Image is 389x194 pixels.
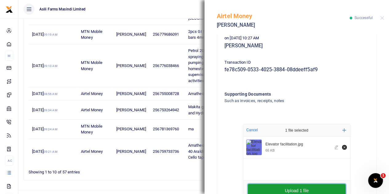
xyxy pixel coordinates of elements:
[265,142,331,147] div: Elevator facilitation.jpg
[265,148,275,152] div: 66 KB
[6,6,13,13] img: logo-small
[246,140,262,155] img: Elevator facilitation.jpg
[224,59,369,66] p: Transaction ID
[153,32,179,37] span: 256779686091
[381,173,386,178] span: 1
[153,149,179,154] span: 256759733736
[29,166,172,175] div: Showing 1 to 10 of 57 entries
[32,63,57,68] span: [DATE]
[188,91,242,96] span: Amatheon chemical spray suit
[116,32,146,37] span: [PERSON_NAME]
[44,109,58,112] small: 09:34 AM
[81,29,102,40] span: MTN Mobile Money
[188,29,240,40] span: 2pcs GI Pipe 2inch and Angle bars 4mm 2pcs
[44,150,58,153] small: 09:21 AM
[81,124,102,135] span: MTN Mobile Money
[188,4,238,21] span: Assorted materials for store and kitchen repairs in [GEOGRAPHIC_DATA]
[44,64,58,68] small: 09:10 AM
[5,51,13,61] li: M
[355,16,373,20] span: Successful
[333,144,340,151] button: Edit file Elevator facilitation.jpg
[32,149,57,154] span: [DATE]
[81,60,102,71] span: MTN Mobile Money
[5,156,13,166] li: Ac
[32,127,57,131] span: [DATE]
[116,127,146,131] span: [PERSON_NAME]
[32,108,57,112] span: [DATE]
[153,108,179,112] span: 256753264942
[81,108,103,112] span: Airtel Money
[188,127,194,131] span: ma
[153,127,179,131] span: 256781369760
[44,92,58,96] small: 08:56 AM
[368,173,383,188] iframe: Intercom live chat
[380,16,384,20] button: Close
[224,67,369,73] h5: fe78c509-0533-4025-3884-08ddeeff5af9
[224,91,344,97] h4: Supporting Documents
[244,126,260,134] button: Cancel
[153,63,179,68] span: 256776038466
[224,43,369,49] h5: [PERSON_NAME]
[188,105,237,115] span: Makita grinder 230mm 240v and Hydraulic jack 50tons
[6,7,13,11] a: logo-small logo-large logo-large
[116,108,146,112] span: [PERSON_NAME]
[271,124,323,137] div: 1 file selected
[32,32,57,37] span: [DATE]
[32,91,57,96] span: [DATE]
[116,149,146,154] span: [PERSON_NAME]
[116,63,146,68] span: [PERSON_NAME]
[217,12,350,20] h5: Airtel Money
[224,97,344,104] h4: Such as invoices, receipts, notes
[81,149,103,154] span: Airtel Money
[81,91,103,96] span: Airtel Money
[341,144,348,151] button: Remove file
[188,143,242,160] span: Amatheon consumables WD 40 Araldite Silicon superglue Cello tape Zip tiles and clamps
[44,128,58,131] small: 09:24 AM
[44,33,58,36] small: 09:19 AM
[188,48,238,83] span: Petrol 200L for one week for spraying transportation pumping water for homesteads field visits an...
[224,35,369,42] p: on [DATE] 10:27 AM
[37,6,88,12] span: Asili Farms Masindi Limited
[340,126,349,135] button: Add more files
[153,91,179,96] span: 256755008728
[217,22,350,28] h5: [PERSON_NAME]
[116,91,146,96] span: [PERSON_NAME]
